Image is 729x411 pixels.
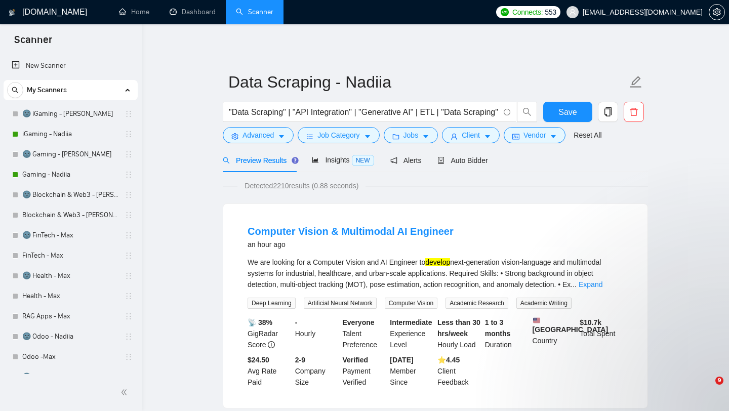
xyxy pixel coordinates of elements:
div: Company Size [293,354,341,388]
a: Health - Max [22,286,118,306]
input: Scanner name... [228,69,627,95]
div: Experience Level [388,317,435,350]
button: delete [624,102,644,122]
mark: develop [425,258,450,266]
b: 📡 38% [248,318,272,326]
b: 1 to 3 months [485,318,511,338]
button: search [517,102,537,122]
a: Computer Vision & Multimodal AI Engineer [248,226,454,237]
a: 🌚 Gaming - [PERSON_NAME] [22,144,118,165]
b: [DATE] [390,356,413,364]
b: Everyone [343,318,375,326]
a: RAG Apps - Max [22,306,118,326]
span: holder [125,292,133,300]
span: search [223,157,230,164]
span: info-circle [504,109,510,115]
span: caret-down [484,133,491,140]
span: caret-down [422,133,429,140]
span: Academic Writing [516,298,572,309]
b: Intermediate [390,318,432,326]
span: 9 [715,377,723,385]
span: holder [125,272,133,280]
span: holder [125,191,133,199]
span: area-chart [312,156,319,163]
span: Computer Vision [385,298,438,309]
span: Insights [312,156,374,164]
img: logo [9,5,16,21]
a: searchScanner [236,8,273,16]
div: Talent Preference [341,317,388,350]
span: holder [125,130,133,138]
b: Less than 30 hrs/week [437,318,480,338]
a: 🌚 AI/ML Development - Max [22,367,118,387]
div: Member Since [388,354,435,388]
button: Save [543,102,592,122]
button: folderJobscaret-down [384,127,438,143]
span: edit [629,75,642,89]
span: Auto Bidder [437,156,488,165]
a: FinTech - Max [22,245,118,266]
button: search [7,82,23,98]
span: user [451,133,458,140]
b: - [295,318,298,326]
a: New Scanner [12,56,130,76]
div: GigRadar Score [246,317,293,350]
span: Save [558,106,577,118]
a: 🌚 Blockchain & Web3 - [PERSON_NAME] [22,185,118,205]
span: user [569,9,576,16]
a: Odoo -Max [22,347,118,367]
span: holder [125,252,133,260]
span: caret-down [278,133,285,140]
div: Payment Verified [341,354,388,388]
a: Blockchain & Web3 - [PERSON_NAME] [22,205,118,225]
input: Search Freelance Jobs... [229,106,499,118]
span: NEW [352,155,374,166]
div: Hourly [293,317,341,350]
span: Jobs [403,130,419,141]
span: holder [125,333,133,341]
span: 553 [545,7,556,18]
span: double-left [120,387,131,397]
span: holder [125,312,133,320]
div: Avg Rate Paid [246,354,293,388]
div: Country [531,317,578,350]
span: info-circle [268,341,275,348]
a: 🌚 Health - Max [22,266,118,286]
span: holder [125,373,133,381]
span: delete [624,107,643,116]
span: setting [709,8,724,16]
a: 🌚 iGaming - [PERSON_NAME] [22,104,118,124]
span: copy [598,107,618,116]
span: idcard [512,133,519,140]
span: search [8,87,23,94]
span: robot [437,157,444,164]
b: 2-9 [295,356,305,364]
span: Advanced [242,130,274,141]
span: folder [392,133,399,140]
span: caret-down [550,133,557,140]
div: an hour ago [248,238,454,251]
span: holder [125,171,133,179]
span: holder [125,231,133,239]
span: Alerts [390,156,422,165]
iframe: Intercom live chat [695,377,719,401]
button: setting [709,4,725,20]
a: homeHome [119,8,149,16]
span: Scanner [6,32,60,54]
b: Verified [343,356,369,364]
button: settingAdvancedcaret-down [223,127,294,143]
button: idcardVendorcaret-down [504,127,565,143]
span: My Scanners [27,80,67,100]
a: iGaming - Nadiia [22,124,118,144]
div: We are looking for a Computer Vision and AI Engineer to next-generation vision-language and multi... [248,257,623,290]
div: Tooltip anchor [291,156,300,165]
b: $24.50 [248,356,269,364]
span: Detected 2210 results (0.88 seconds) [237,180,366,191]
span: Deep Learning [248,298,296,309]
a: dashboardDashboard [170,8,216,16]
span: search [517,107,537,116]
a: 🌚 Odoo - Nadiia [22,326,118,347]
span: Job Category [317,130,359,141]
span: holder [125,110,133,118]
span: Vendor [523,130,546,141]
